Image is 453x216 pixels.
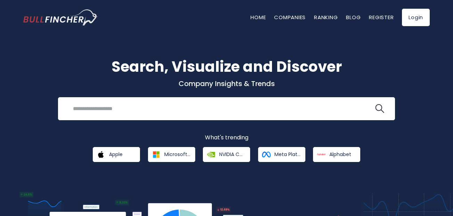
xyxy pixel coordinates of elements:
[23,56,430,78] h1: Search, Visualize and Discover
[219,151,245,157] span: NVIDIA Corporation
[93,147,140,162] a: Apple
[250,14,266,21] a: Home
[274,14,306,21] a: Companies
[23,134,430,141] p: What's trending
[329,151,351,157] span: Alphabet
[375,104,384,113] img: search icon
[23,9,98,25] img: bullfincher logo
[23,9,98,25] a: Go to homepage
[402,9,430,26] a: Login
[109,151,123,157] span: Apple
[313,147,360,162] a: Alphabet
[369,14,394,21] a: Register
[346,14,361,21] a: Blog
[164,151,190,157] span: Microsoft Corporation
[23,79,430,88] p: Company Insights & Trends
[148,147,195,162] a: Microsoft Corporation
[258,147,305,162] a: Meta Platforms
[314,14,338,21] a: Ranking
[203,147,250,162] a: NVIDIA Corporation
[274,151,300,157] span: Meta Platforms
